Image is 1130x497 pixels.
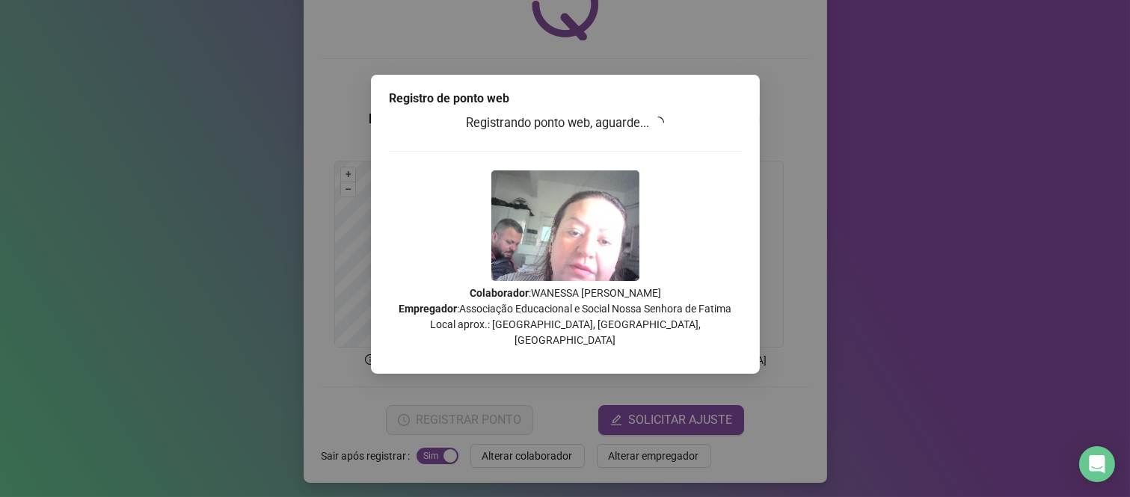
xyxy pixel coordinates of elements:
[491,170,639,281] img: 2Q==
[389,285,742,348] p: : WANESSA [PERSON_NAME] : Associação Educacional e Social Nossa Senhora de Fatima Local aprox.: [...
[652,117,664,129] span: loading
[389,90,742,108] div: Registro de ponto web
[399,303,457,315] strong: Empregador
[1079,446,1115,482] div: Open Intercom Messenger
[470,287,529,299] strong: Colaborador
[389,114,742,133] h3: Registrando ponto web, aguarde...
